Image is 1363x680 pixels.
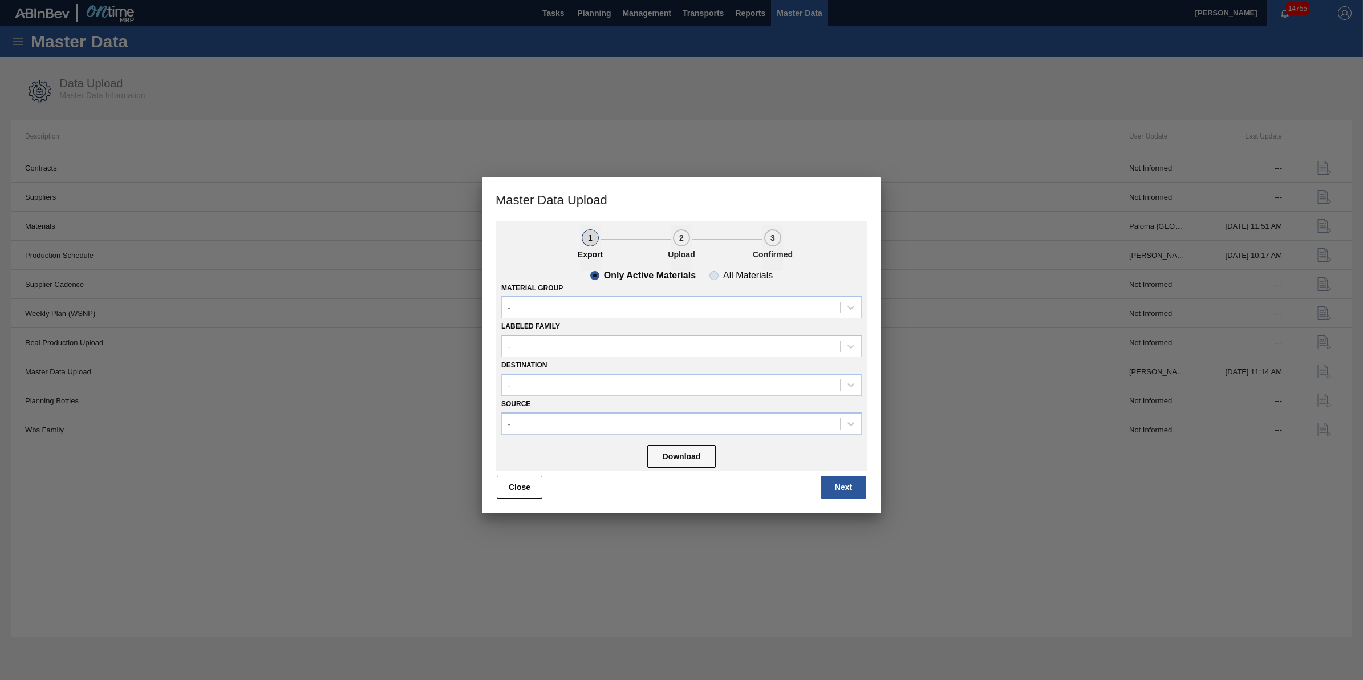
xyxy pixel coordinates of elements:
[821,476,866,499] button: Next
[709,271,773,280] clb-radio-button: All Materials
[671,225,692,271] button: 2Upload
[508,380,510,390] div: -
[482,177,881,221] h3: Master Data Upload
[508,419,510,428] div: -
[590,271,696,280] clb-radio-button: Only Active Materials
[673,229,690,246] div: 2
[501,322,560,330] label: Labeled Family
[580,225,601,271] button: 1Export
[501,284,563,292] label: Material Group
[764,229,781,246] div: 3
[582,229,599,246] div: 1
[762,225,783,271] button: 3Confirmed
[562,250,619,259] p: Export
[501,361,547,369] label: Destination
[508,342,510,351] div: -
[744,250,801,259] p: Confirmed
[647,445,716,468] button: Download
[508,303,510,313] div: -
[501,400,530,408] label: Source
[497,476,542,499] button: Close
[653,250,710,259] p: Upload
